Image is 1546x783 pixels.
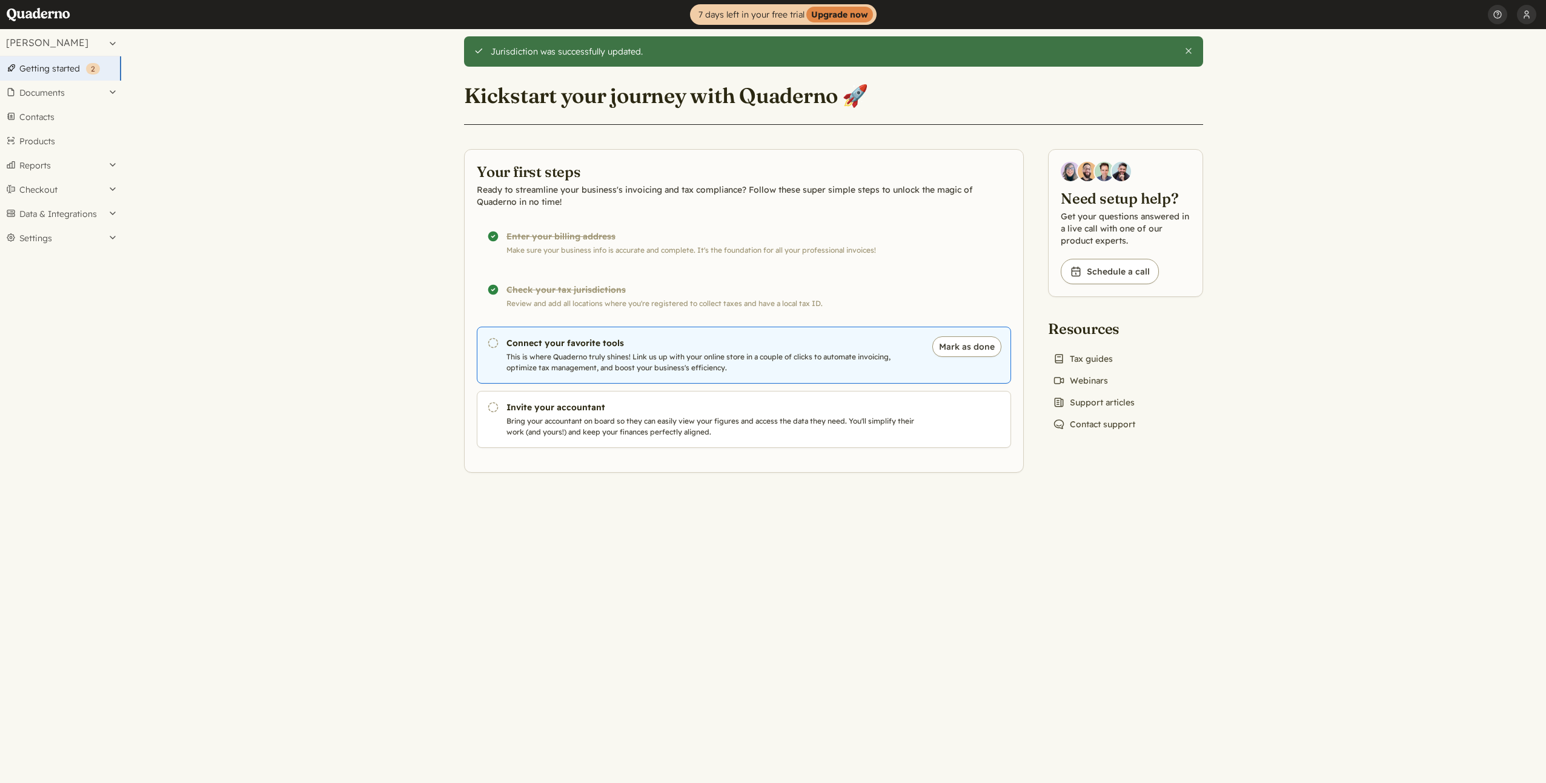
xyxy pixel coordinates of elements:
[1078,162,1097,181] img: Jairo Fumero, Account Executive at Quaderno
[932,336,1001,357] button: Mark as done
[477,184,1011,208] p: Ready to streamline your business's invoicing and tax compliance? Follow these super simple steps...
[91,64,95,73] span: 2
[806,7,873,22] strong: Upgrade now
[690,4,877,25] a: 7 days left in your free trialUpgrade now
[477,391,1011,448] a: Invite your accountant Bring your accountant on board so they can easily view your figures and ac...
[506,416,920,438] p: Bring your accountant on board so they can easily view your figures and access the data they need...
[1112,162,1131,181] img: Javier Rubio, DevRel at Quaderno
[1048,319,1140,338] h2: Resources
[1048,350,1118,367] a: Tax guides
[491,46,1175,57] div: Jurisdiction was successfully updated.
[464,82,868,109] h1: Kickstart your journey with Quaderno 🚀
[1061,162,1080,181] img: Diana Carrasco, Account Executive at Quaderno
[1061,259,1159,284] a: Schedule a call
[1061,210,1190,247] p: Get your questions answered in a live call with one of our product experts.
[1048,394,1140,411] a: Support articles
[506,337,920,349] h3: Connect your favorite tools
[1095,162,1114,181] img: Ivo Oltmans, Business Developer at Quaderno
[477,327,1011,384] a: Connect your favorite tools This is where Quaderno truly shines! Link us up with your online stor...
[477,162,1011,181] h2: Your first steps
[506,352,920,373] p: This is where Quaderno truly shines! Link us up with your online store in a couple of clicks to a...
[1048,416,1140,433] a: Contact support
[1184,46,1193,56] button: Close this alert
[506,401,920,413] h3: Invite your accountant
[1048,372,1113,389] a: Webinars
[1061,188,1190,208] h2: Need setup help?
